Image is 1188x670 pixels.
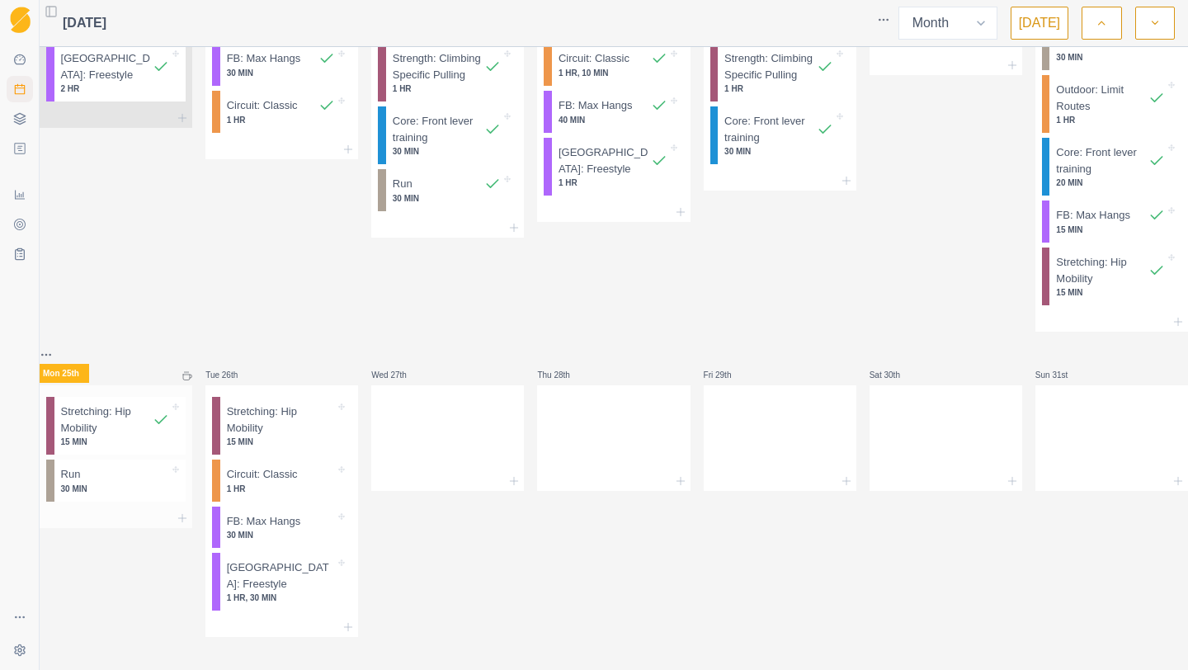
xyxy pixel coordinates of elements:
[1042,248,1181,305] div: Stretching: Hip Mobility15 MIN
[212,553,351,611] div: [GEOGRAPHIC_DATA]: Freestyle1 HR, 30 MIN
[559,50,629,67] p: Circuit: Classic
[544,91,683,133] div: FB: Max Hangs40 MIN
[227,592,336,604] p: 1 HR, 30 MIN
[61,436,170,448] p: 15 MIN
[46,460,186,502] div: Run30 MIN
[227,483,336,495] p: 1 HR
[227,436,336,448] p: 15 MIN
[61,466,81,483] p: Run
[710,44,850,101] div: Strength: Climbing Specific Pulling1 HR
[544,44,683,86] div: Circuit: Classic1 HR, 10 MIN
[227,529,336,541] p: 30 MIN
[1056,144,1148,177] p: Core: Front lever training
[212,44,351,86] div: FB: Max Hangs30 MIN
[559,67,667,79] p: 1 HR, 10 MIN
[393,83,502,95] p: 1 HR
[393,176,412,192] p: Run
[63,13,106,33] span: [DATE]
[46,44,186,101] div: [GEOGRAPHIC_DATA]: Freestyle2 HR
[1011,7,1068,40] button: [DATE]
[227,403,336,436] p: Stretching: Hip Mobility
[227,466,298,483] p: Circuit: Classic
[1042,75,1181,133] div: Outdoor: Limit Routes1 HR
[393,192,502,205] p: 30 MIN
[1042,28,1181,70] div: Run30 MIN
[537,369,587,381] p: Thu 28th
[1042,201,1181,243] div: FB: Max Hangs15 MIN
[227,67,336,79] p: 30 MIN
[710,106,850,164] div: Core: Front lever training30 MIN
[61,403,153,436] p: Stretching: Hip Mobility
[378,106,517,164] div: Core: Front lever training30 MIN
[393,50,485,83] p: Strength: Climbing Specific Pulling
[212,460,351,502] div: Circuit: Classic1 HR
[544,138,683,196] div: [GEOGRAPHIC_DATA]: Freestyle1 HR
[378,169,517,211] div: Run30 MIN
[46,397,186,455] div: Stretching: Hip Mobility15 MIN
[559,177,667,189] p: 1 HR
[7,7,33,33] a: Logo
[393,145,502,158] p: 30 MIN
[227,513,301,530] p: FB: Max Hangs
[724,50,817,83] p: Strength: Climbing Specific Pulling
[1056,177,1165,189] p: 20 MIN
[559,144,651,177] p: [GEOGRAPHIC_DATA]: Freestyle
[559,97,633,114] p: FB: Max Hangs
[61,83,170,95] p: 2 HR
[205,369,255,381] p: Tue 26th
[10,7,31,34] img: Logo
[1056,51,1165,64] p: 30 MIN
[212,397,351,455] div: Stretching: Hip Mobility15 MIN
[1056,82,1148,114] p: Outdoor: Limit Routes
[1056,207,1130,224] p: FB: Max Hangs
[724,113,817,145] p: Core: Front lever training
[393,113,485,145] p: Core: Front lever training
[212,507,351,549] div: FB: Max Hangs30 MIN
[1056,254,1148,286] p: Stretching: Hip Mobility
[1056,114,1165,126] p: 1 HR
[7,637,33,663] button: Settings
[704,369,753,381] p: Fri 29th
[227,50,301,67] p: FB: Max Hangs
[1056,224,1165,236] p: 15 MIN
[724,83,833,95] p: 1 HR
[212,91,351,133] div: Circuit: Classic1 HR
[227,559,336,592] p: [GEOGRAPHIC_DATA]: Freestyle
[724,145,833,158] p: 30 MIN
[378,44,517,101] div: Strength: Climbing Specific Pulling1 HR
[559,114,667,126] p: 40 MIN
[40,364,89,383] p: Mon 25th
[61,483,170,495] p: 30 MIN
[61,50,153,83] p: [GEOGRAPHIC_DATA]: Freestyle
[371,369,421,381] p: Wed 27th
[227,114,336,126] p: 1 HR
[1035,369,1085,381] p: Sun 31st
[1042,138,1181,196] div: Core: Front lever training20 MIN
[1056,286,1165,299] p: 15 MIN
[870,369,919,381] p: Sat 30th
[227,97,298,114] p: Circuit: Classic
